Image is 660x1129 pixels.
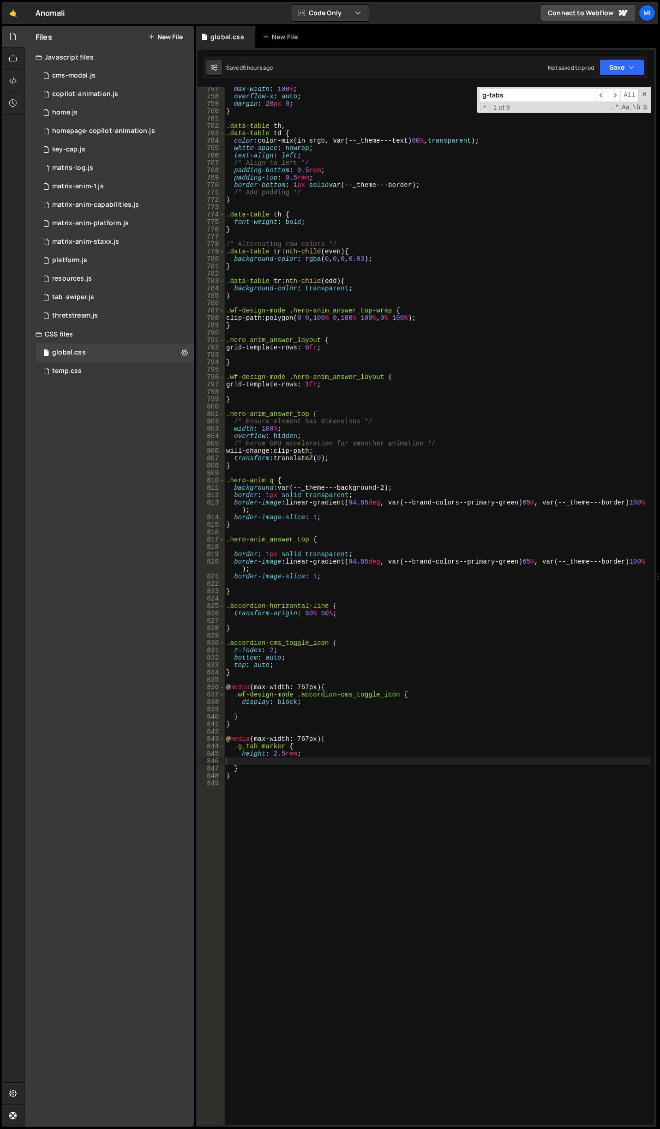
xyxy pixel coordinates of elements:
[36,7,65,18] div: Anomali
[198,492,225,499] div: 812
[198,108,225,115] div: 760
[198,514,225,521] div: 814
[198,735,225,743] div: 843
[198,521,225,528] div: 815
[148,33,183,41] button: New File
[198,595,225,602] div: 824
[198,388,225,396] div: 798
[198,226,225,233] div: 776
[198,528,225,536] div: 816
[36,103,194,122] div: 15093/43289.js
[36,196,194,214] div: 15093/44497.js
[198,684,225,691] div: 836
[198,573,225,580] div: 821
[198,85,225,93] div: 757
[52,367,82,375] div: temp.css
[198,721,225,728] div: 841
[479,89,595,102] input: Search for
[36,306,194,325] div: 15093/42555.js
[198,270,225,277] div: 782
[198,344,225,351] div: 792
[198,654,225,661] div: 832
[52,127,155,135] div: homepage-copilot-animation.js
[52,201,139,209] div: matrix-anim-capabilities.js
[198,661,225,669] div: 833
[198,765,225,772] div: 847
[620,89,639,102] span: Alt-Enter
[198,307,225,314] div: 787
[198,174,225,181] div: 769
[198,144,225,152] div: 765
[198,285,225,292] div: 784
[198,329,225,336] div: 790
[198,772,225,780] div: 848
[198,152,225,159] div: 766
[639,5,655,21] a: Mi
[198,750,225,757] div: 845
[36,343,194,362] div: 15093/39455.css
[198,130,225,137] div: 763
[198,499,225,514] div: 813
[600,59,644,76] button: Save
[198,706,225,713] div: 839
[198,137,225,144] div: 764
[52,164,93,172] div: matris-log.js
[198,410,225,418] div: 801
[36,288,194,306] div: 15093/44053.js
[198,728,225,735] div: 842
[198,477,225,484] div: 810
[198,381,225,388] div: 797
[480,103,490,111] span: Toggle Replace mode
[198,536,225,543] div: 817
[198,625,225,632] div: 828
[52,293,94,301] div: tab-swiper.js
[198,639,225,647] div: 830
[36,233,194,251] div: 15093/44560.js
[198,447,225,455] div: 806
[198,425,225,432] div: 803
[198,396,225,403] div: 799
[198,440,225,447] div: 805
[198,602,225,610] div: 825
[198,543,225,551] div: 818
[198,469,225,477] div: 809
[198,359,225,366] div: 794
[198,336,225,344] div: 791
[52,219,129,228] div: matrix-anim-platform.js
[198,366,225,373] div: 795
[52,182,104,191] div: matrix-anim-1.js
[595,89,608,102] span: ​
[36,251,194,270] div: 15093/44024.js
[198,757,225,765] div: 846
[52,275,92,283] div: resources.js
[610,103,620,112] span: RegExp Search
[36,159,194,177] div: 15093/44972.js
[24,48,194,66] div: Javascript files
[198,204,225,211] div: 773
[198,617,225,625] div: 827
[198,632,225,639] div: 829
[198,580,225,588] div: 822
[198,189,225,196] div: 771
[52,256,87,264] div: platform.js
[198,167,225,174] div: 768
[210,32,244,42] div: global.css
[198,196,225,204] div: 772
[36,85,194,103] div: 15093/44927.js
[198,418,225,425] div: 802
[621,103,630,112] span: CaseSensitive Search
[198,240,225,248] div: 778
[642,103,648,112] span: Search In Selection
[198,93,225,100] div: 758
[198,322,225,329] div: 789
[198,218,225,226] div: 775
[198,314,225,322] div: 788
[36,362,194,380] div: 15093/41680.css
[52,312,98,320] div: thretstream.js
[198,277,225,285] div: 783
[198,713,225,721] div: 840
[540,5,636,21] a: Connect to Webflow
[198,115,225,122] div: 761
[198,588,225,595] div: 823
